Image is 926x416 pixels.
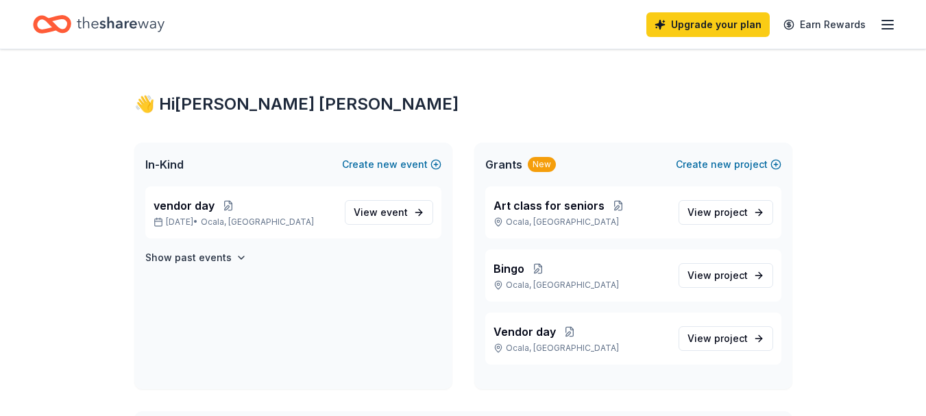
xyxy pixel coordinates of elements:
a: Upgrade your plan [646,12,770,37]
p: Ocala, [GEOGRAPHIC_DATA] [494,280,668,291]
p: Ocala, [GEOGRAPHIC_DATA] [494,217,668,228]
button: Createnewevent [342,156,441,173]
span: View [687,204,748,221]
span: Bingo [494,260,524,277]
a: View event [345,200,433,225]
span: View [687,330,748,347]
h4: Show past events [145,249,232,266]
span: Ocala, [GEOGRAPHIC_DATA] [201,217,314,228]
span: vendor day [154,197,215,214]
span: new [377,156,398,173]
span: project [714,206,748,218]
button: Createnewproject [676,156,781,173]
div: 👋 Hi [PERSON_NAME] [PERSON_NAME] [134,93,792,115]
a: View project [679,326,773,351]
span: Grants [485,156,522,173]
span: View [354,204,408,221]
a: Earn Rewards [775,12,874,37]
span: new [711,156,731,173]
a: Home [33,8,165,40]
div: New [528,157,556,172]
span: project [714,269,748,281]
span: project [714,332,748,344]
span: Art class for seniors [494,197,605,214]
button: Show past events [145,249,247,266]
a: View project [679,200,773,225]
span: In-Kind [145,156,184,173]
span: Vendor day [494,323,556,340]
p: Ocala, [GEOGRAPHIC_DATA] [494,343,668,354]
span: event [380,206,408,218]
span: View [687,267,748,284]
a: View project [679,263,773,288]
p: [DATE] • [154,217,334,228]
